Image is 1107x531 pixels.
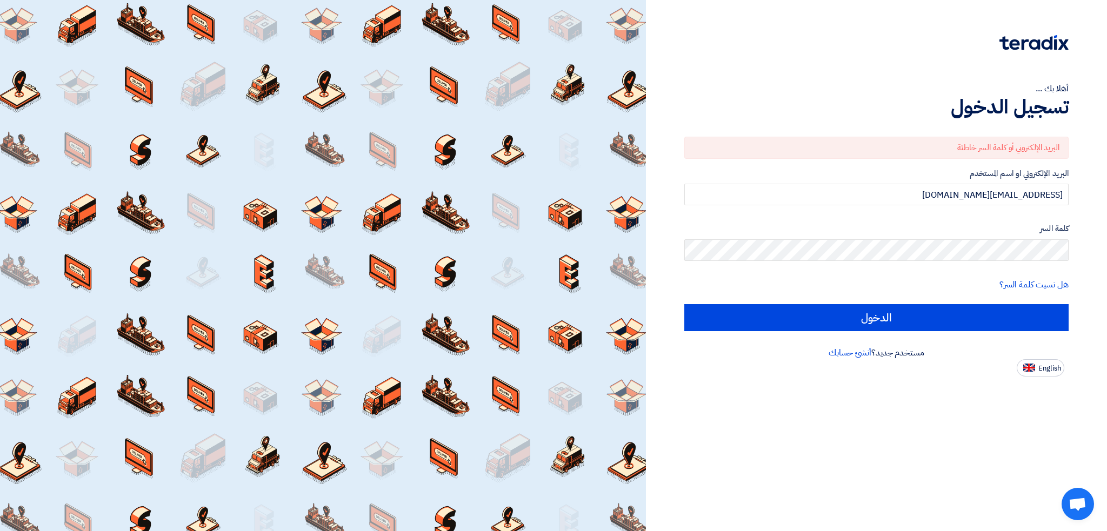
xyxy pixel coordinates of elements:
input: الدخول [684,304,1069,331]
input: أدخل بريد العمل الإلكتروني او اسم المستخدم الخاص بك ... [684,184,1069,205]
a: Open chat [1062,488,1094,520]
div: البريد الإلكتروني أو كلمة السر خاطئة [684,137,1069,159]
label: كلمة السر [684,223,1069,235]
a: أنشئ حسابك [829,346,871,359]
img: Teradix logo [999,35,1069,50]
a: هل نسيت كلمة السر؟ [999,278,1069,291]
button: English [1017,359,1064,377]
div: أهلا بك ... [684,82,1069,95]
img: en-US.png [1023,364,1035,372]
span: English [1038,365,1061,372]
h1: تسجيل الدخول [684,95,1069,119]
div: مستخدم جديد؟ [684,346,1069,359]
label: البريد الإلكتروني او اسم المستخدم [684,167,1069,180]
